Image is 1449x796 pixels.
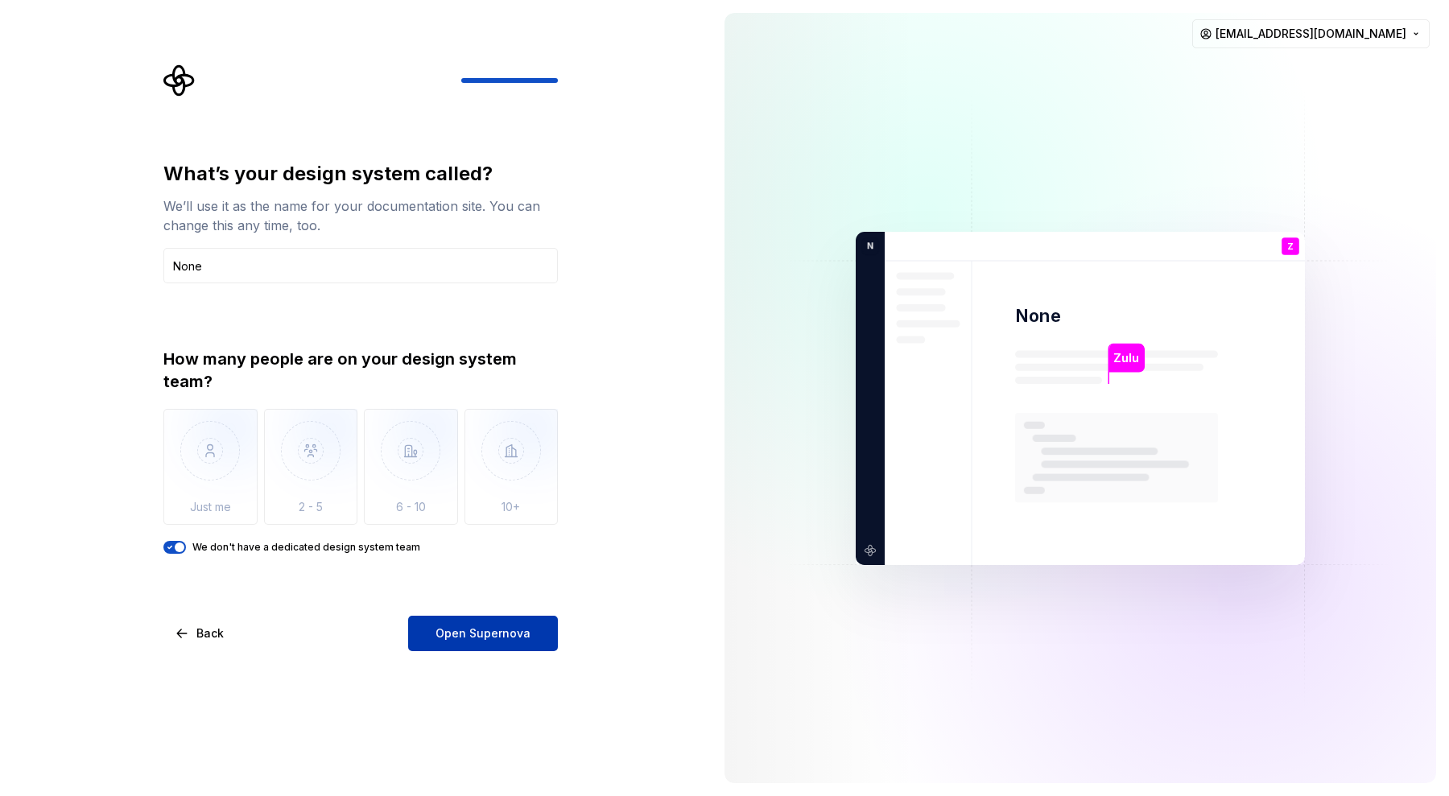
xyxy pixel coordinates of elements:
[163,64,196,97] svg: Supernova Logo
[163,248,558,283] input: Design system name
[1192,19,1430,48] button: [EMAIL_ADDRESS][DOMAIN_NAME]
[196,625,224,641] span: Back
[163,348,558,393] div: How many people are on your design system team?
[408,616,558,651] button: Open Supernova
[1216,26,1406,42] span: [EMAIL_ADDRESS][DOMAIN_NAME]
[163,616,237,651] button: Back
[1113,349,1139,366] p: Zulu
[192,541,420,554] label: We don't have a dedicated design system team
[1015,304,1061,328] p: None
[163,196,558,235] div: We’ll use it as the name for your documentation site. You can change this any time, too.
[861,238,873,253] p: N
[1287,241,1294,250] p: Z
[436,625,530,641] span: Open Supernova
[163,161,558,187] div: What’s your design system called?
